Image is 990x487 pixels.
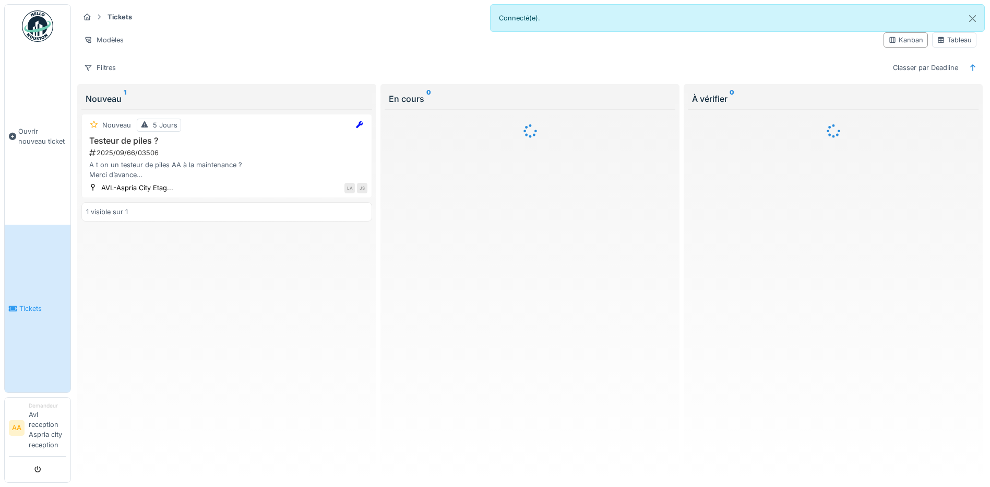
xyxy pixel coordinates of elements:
[86,136,367,146] h3: Testeur de piles ?
[961,5,984,32] button: Close
[9,420,25,436] li: AA
[692,92,974,105] div: À vérifier
[18,126,66,146] span: Ouvrir nouveau ticket
[389,92,671,105] div: En cours
[426,92,431,105] sup: 0
[29,402,66,410] div: Demandeur
[490,4,985,32] div: Connecté(e).
[357,183,367,193] div: JS
[79,60,121,75] div: Filtres
[153,120,177,130] div: 5 Jours
[344,183,355,193] div: LA
[102,120,131,130] div: Nouveau
[86,160,367,180] div: A t on un testeur de piles AA à la maintenance ? Merci d’avance [PERSON_NAME]
[101,183,173,193] div: AVL-Aspria City Etag...
[79,32,128,48] div: Modèles
[29,402,66,454] li: Avl reception Aspria city reception
[88,148,367,158] div: 2025/09/66/03506
[86,207,128,217] div: 1 visible sur 1
[5,48,70,225] a: Ouvrir nouveau ticket
[9,402,66,457] a: AA DemandeurAvl reception Aspria city reception
[22,10,53,42] img: Badge_color-CXgf-gQk.svg
[888,35,923,45] div: Kanban
[103,12,136,22] strong: Tickets
[5,225,70,392] a: Tickets
[937,35,972,45] div: Tableau
[19,304,66,314] span: Tickets
[86,92,368,105] div: Nouveau
[124,92,126,105] sup: 1
[730,92,734,105] sup: 0
[888,60,963,75] div: Classer par Deadline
